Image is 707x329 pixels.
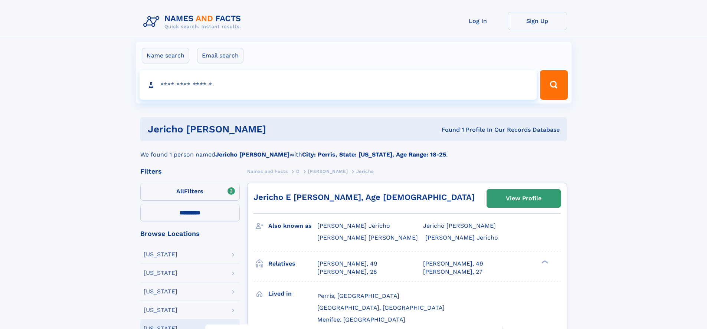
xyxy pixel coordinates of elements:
div: View Profile [506,190,541,207]
img: Logo Names and Facts [140,12,247,32]
a: [PERSON_NAME] [308,167,348,176]
button: Search Button [540,70,567,100]
a: [PERSON_NAME], 27 [423,268,482,276]
span: [PERSON_NAME] Jericho [317,222,390,229]
label: Name search [142,48,189,63]
div: [US_STATE] [144,251,177,257]
span: All [176,188,184,195]
h3: Lived in [268,287,317,300]
span: Perris, [GEOGRAPHIC_DATA] [317,292,399,299]
label: Email search [197,48,243,63]
span: [PERSON_NAME] Jericho [425,234,498,241]
span: [GEOGRAPHIC_DATA], [GEOGRAPHIC_DATA] [317,304,445,311]
span: D [296,169,300,174]
span: [PERSON_NAME] [PERSON_NAME] [317,234,418,241]
a: Jericho E [PERSON_NAME], Age [DEMOGRAPHIC_DATA] [253,193,475,202]
input: search input [140,70,537,100]
div: [US_STATE] [144,270,177,276]
h3: Relatives [268,257,317,270]
div: We found 1 person named with . [140,141,567,159]
div: Filters [140,168,240,175]
a: Sign Up [508,12,567,30]
a: [PERSON_NAME], 28 [317,268,377,276]
a: [PERSON_NAME], 49 [423,260,483,268]
a: View Profile [487,190,560,207]
a: Log In [448,12,508,30]
a: [PERSON_NAME], 49 [317,260,377,268]
span: [PERSON_NAME] [308,169,348,174]
b: City: Perris, State: [US_STATE], Age Range: 18-25 [302,151,446,158]
span: Jericho [356,169,374,174]
h3: Also known as [268,220,317,232]
a: Names and Facts [247,167,288,176]
a: D [296,167,300,176]
b: Jericho [PERSON_NAME] [215,151,289,158]
span: Jericho [PERSON_NAME] [423,222,496,229]
span: Menifee, [GEOGRAPHIC_DATA] [317,316,405,323]
div: Browse Locations [140,230,240,237]
div: Found 1 Profile In Our Records Database [354,126,560,134]
div: ❯ [540,259,549,264]
div: [US_STATE] [144,307,177,313]
label: Filters [140,183,240,201]
h1: Jericho [PERSON_NAME] [148,125,354,134]
div: [US_STATE] [144,289,177,295]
